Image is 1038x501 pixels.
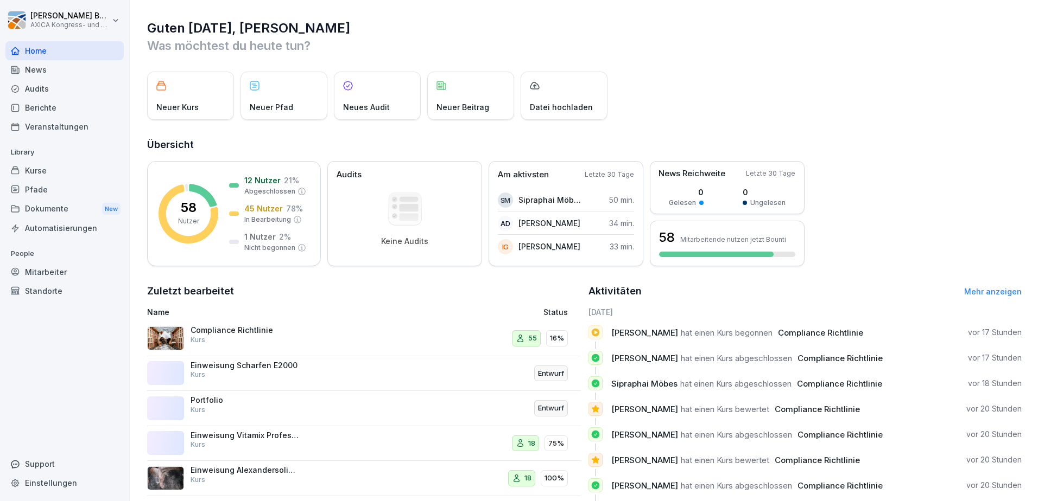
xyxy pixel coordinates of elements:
[284,175,299,186] p: 21 %
[538,403,564,414] p: Entwurf
[797,378,882,389] span: Compliance Richtlinie
[964,287,1022,296] a: Mehr anzeigen
[5,161,124,180] a: Kurse
[966,403,1022,414] p: vor 20 Stunden
[244,243,295,253] p: Nicht begonnen
[659,168,725,180] p: News Reichweite
[244,203,283,214] p: 45 Nutzer
[5,117,124,136] a: Veranstaltungen
[5,144,124,161] p: Library
[5,262,124,281] a: Mitarbeiter
[498,239,513,254] div: IG
[518,241,580,252] p: [PERSON_NAME]
[681,353,792,363] span: hat einen Kurs abgeschlossen
[244,187,295,196] p: Abgeschlossen
[147,356,581,391] a: Einweisung Scharfen E2000KursEntwurf
[5,180,124,199] a: Pfade
[798,353,883,363] span: Compliance Richtlinie
[611,455,678,465] span: [PERSON_NAME]
[968,378,1022,389] p: vor 18 Stunden
[518,194,581,205] p: Sipraphai Möbes
[609,194,634,205] p: 50 min.
[746,169,795,178] p: Letzte 30 Tage
[30,11,110,21] p: [PERSON_NAME] Buttgereit
[966,480,1022,491] p: vor 20 Stunden
[5,199,124,219] a: DokumenteNew
[588,306,1022,318] h6: [DATE]
[680,235,786,243] p: Mitarbeitende nutzen jetzt Bounti
[538,368,564,379] p: Entwurf
[528,333,537,344] p: 55
[147,426,581,461] a: Einweisung Vitamix ProfessionalKurs1875%
[30,21,110,29] p: AXICA Kongress- und Tagungszentrum Pariser Platz 3 GmbH
[681,455,769,465] span: hat einen Kurs bewertet
[147,461,581,496] a: Einweisung Alexandersolia M50Kurs18100%
[191,475,205,485] p: Kurs
[279,231,291,242] p: 2 %
[381,236,428,246] p: Keine Audits
[5,41,124,60] a: Home
[5,281,124,300] a: Standorte
[545,473,564,484] p: 100%
[191,325,299,335] p: Compliance Richtlinie
[147,326,184,350] img: m6azt6by63mj5b74vcaonl5f.png
[244,175,281,186] p: 12 Nutzer
[669,187,704,198] p: 0
[178,216,199,226] p: Nutzer
[5,60,124,79] a: News
[798,429,883,440] span: Compliance Richtlinie
[611,353,678,363] span: [PERSON_NAME]
[611,429,678,440] span: [PERSON_NAME]
[147,137,1022,152] h2: Übersicht
[147,20,1022,37] h1: Guten [DATE], [PERSON_NAME]
[524,473,531,484] p: 18
[191,405,205,415] p: Kurs
[530,101,593,113] p: Datei hochladen
[681,404,769,414] span: hat einen Kurs bewertet
[436,101,489,113] p: Neuer Beitrag
[498,216,513,231] div: AD
[5,245,124,262] p: People
[681,327,773,338] span: hat einen Kurs begonnen
[147,37,1022,54] p: Was möchtest du heute tun?
[191,395,299,405] p: Portfolio
[681,480,792,491] span: hat einen Kurs abgeschlossen
[191,361,299,370] p: Einweisung Scharfen E2000
[528,438,535,449] p: 18
[5,219,124,237] a: Automatisierungen
[609,217,634,229] p: 34 min.
[147,321,581,356] a: Compliance RichtlinieKurs5516%
[968,352,1022,363] p: vor 17 Stunden
[966,429,1022,440] p: vor 20 Stunden
[343,101,390,113] p: Neues Audit
[147,284,581,299] h2: Zuletzt bearbeitet
[286,203,303,214] p: 78 %
[498,169,549,181] p: Am aktivsten
[798,480,883,491] span: Compliance Richtlinie
[191,370,205,380] p: Kurs
[775,455,860,465] span: Compliance Richtlinie
[5,473,124,492] a: Einstellungen
[681,429,792,440] span: hat einen Kurs abgeschlossen
[778,327,863,338] span: Compliance Richtlinie
[669,198,696,208] p: Gelesen
[611,378,678,389] span: Sipraphai Möbes
[147,306,419,318] p: Name
[611,327,678,338] span: [PERSON_NAME]
[156,101,199,113] p: Neuer Kurs
[191,465,299,475] p: Einweisung Alexandersolia M50
[750,198,786,208] p: Ungelesen
[5,79,124,98] a: Audits
[498,192,513,208] div: SM
[610,241,634,252] p: 33 min.
[5,98,124,117] a: Berichte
